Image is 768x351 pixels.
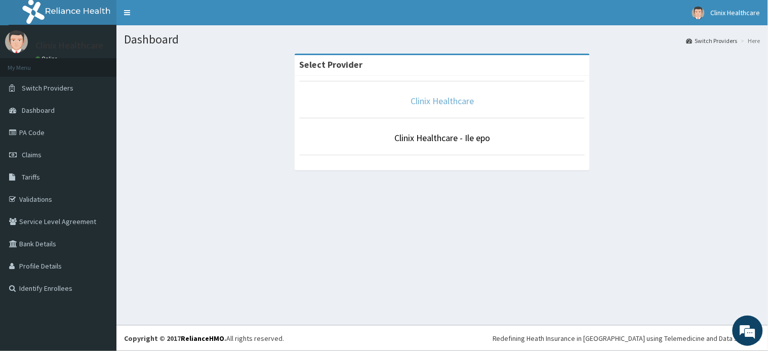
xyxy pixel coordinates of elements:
span: Clinix Healthcare [711,8,760,17]
a: Clinix Healthcare - Ile epo [394,132,490,144]
strong: Copyright © 2017 . [124,334,226,343]
div: Redefining Heath Insurance in [GEOGRAPHIC_DATA] using Telemedicine and Data Science! [493,333,760,343]
strong: Select Provider [300,59,363,70]
span: Dashboard [22,106,55,115]
img: User Image [5,30,28,53]
img: User Image [692,7,705,19]
li: Here [739,36,760,45]
a: Switch Providers [686,36,738,45]
span: Claims [22,150,42,159]
h1: Dashboard [124,33,760,46]
footer: All rights reserved. [116,325,768,351]
a: Clinix Healthcare [411,95,474,107]
p: Clinix Healthcare [35,41,103,50]
a: RelianceHMO [181,334,224,343]
a: Online [35,55,60,62]
span: Switch Providers [22,83,73,93]
span: Tariffs [22,172,40,182]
